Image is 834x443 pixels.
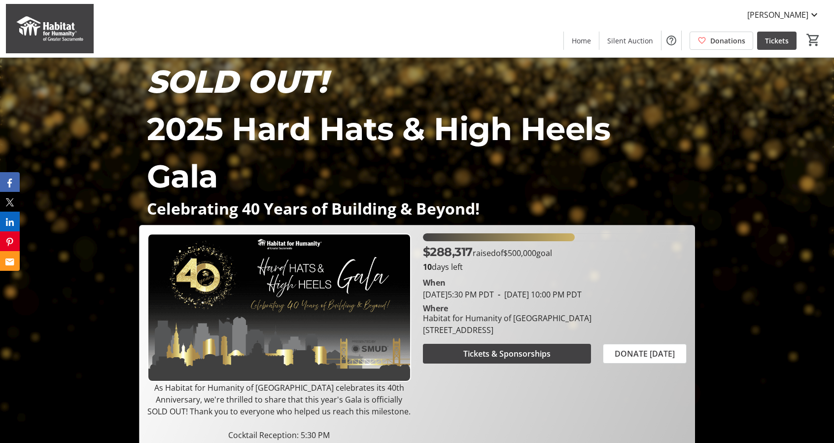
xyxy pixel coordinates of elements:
[423,261,687,273] p: days left
[564,32,599,50] a: Home
[494,289,582,300] span: [DATE] 10:00 PM PDT
[690,32,753,50] a: Donations
[6,4,94,53] img: Habitat for Humanity of Greater Sacramento's Logo
[710,36,745,46] span: Donations
[423,245,473,259] span: $288,317
[423,233,687,241] div: 57.663438% of fundraising goal reached
[599,32,661,50] a: Silent Auction
[423,243,552,261] p: raised of goal
[147,105,687,200] p: 2025 Hard Hats & High Heels Gala
[423,324,591,336] div: [STREET_ADDRESS]
[147,200,687,217] p: Celebrating 40 Years of Building & Beyond!
[804,31,822,49] button: Cart
[147,429,411,441] p: Cocktail Reception: 5:30 PM
[423,304,448,312] div: Where
[607,36,653,46] span: Silent Auction
[423,312,591,324] div: Habitat for Humanity of [GEOGRAPHIC_DATA]
[423,289,494,300] span: [DATE] 5:30 PM PDT
[503,248,536,258] span: $500,000
[603,344,687,364] button: DONATE [DATE]
[147,62,327,101] em: SOLD OUT!
[615,348,675,360] span: DONATE [DATE]
[423,344,591,364] button: Tickets & Sponsorships
[463,348,551,360] span: Tickets & Sponsorships
[661,31,681,50] button: Help
[757,32,797,50] a: Tickets
[494,289,504,300] span: -
[765,36,789,46] span: Tickets
[423,277,446,289] div: When
[147,233,411,382] img: Campaign CTA Media Photo
[747,9,808,21] span: [PERSON_NAME]
[572,36,591,46] span: Home
[423,261,432,272] span: 10
[147,382,411,417] p: As Habitat for Humanity of [GEOGRAPHIC_DATA] celebrates its 40th Anniversary, we're thrilled to s...
[739,7,828,23] button: [PERSON_NAME]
